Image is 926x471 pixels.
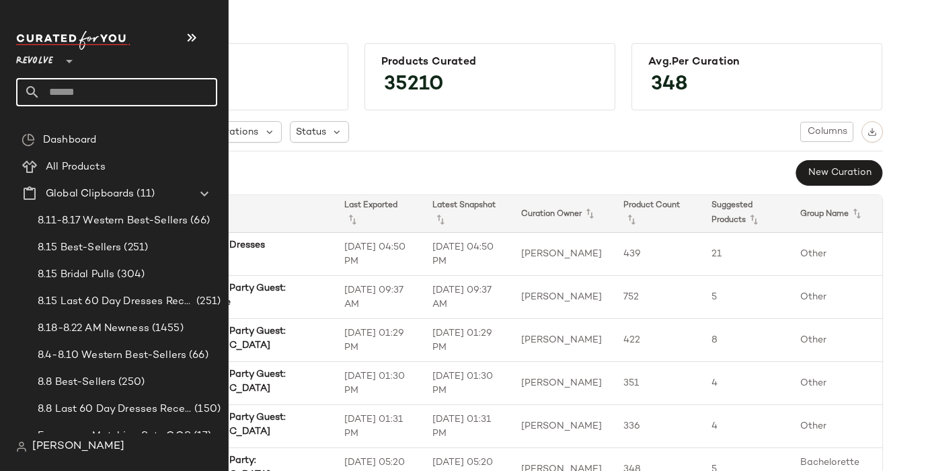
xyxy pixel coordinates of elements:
div: Avg.per Curation [648,56,865,69]
span: Curations [213,125,258,139]
td: 21 [701,233,789,276]
td: 422 [613,319,701,362]
span: 8.11-8.17 Western Best-Sellers [38,213,188,229]
td: 336 [613,405,701,448]
span: Francesca Matching Sets OOS [38,429,191,444]
td: 8 [701,319,789,362]
b: Bachelorette Party Guest: [GEOGRAPHIC_DATA] [167,324,317,353]
td: Other [789,362,882,405]
td: [DATE] 09:37 AM [334,276,422,319]
td: [PERSON_NAME] [510,405,613,448]
td: [DATE] 01:30 PM [422,362,510,405]
img: svg%3e [867,127,877,137]
td: [DATE] 09:37 AM [422,276,510,319]
span: 8.4-8.10 Western Best-Sellers [38,348,186,363]
th: Product Count [613,195,701,233]
span: (251) [194,294,221,310]
span: Dashboard [43,133,96,148]
button: Columns [800,122,853,142]
span: (251) [121,240,148,256]
td: [DATE] 01:31 PM [334,405,422,448]
span: (1455) [149,321,184,336]
td: Other [789,276,882,319]
td: Other [789,405,882,448]
td: [PERSON_NAME] [510,233,613,276]
th: Latest Snapshot [422,195,510,233]
span: New Curation [807,168,871,178]
span: (11) [134,186,155,202]
span: 348 [638,61,701,109]
span: (17) [191,429,212,444]
span: 35210 [371,61,457,109]
td: 439 [613,233,701,276]
td: 4 [701,362,789,405]
td: Other [789,319,882,362]
b: Bachelorette Party Guest: Landing Page [167,281,317,310]
button: New Curation [796,160,882,186]
td: [DATE] 01:29 PM [334,319,422,362]
td: Other [789,233,882,276]
img: svg%3e [16,441,27,452]
th: Group Name [789,195,882,233]
b: Bachelorette Party Guest: [GEOGRAPHIC_DATA] [167,367,317,396]
td: 752 [613,276,701,319]
span: 8.8 Last 60 Day Dresses Receipts Best-Sellers [38,402,192,417]
td: [DATE] 04:50 PM [422,233,510,276]
td: 351 [613,362,701,405]
span: (304) [114,267,145,283]
img: svg%3e [22,133,35,147]
span: All Products [46,159,106,175]
td: [DATE] 04:50 PM [334,233,422,276]
td: [DATE] 01:30 PM [334,362,422,405]
th: Suggested Products [701,195,789,233]
td: [PERSON_NAME] [510,276,613,319]
span: (66) [186,348,208,363]
span: [PERSON_NAME] [32,439,124,455]
div: Products Curated [381,56,599,69]
span: 8.15 Best-Sellers [38,240,121,256]
span: (250) [116,375,145,390]
th: Last Exported [334,195,422,233]
span: Status [296,125,326,139]
span: 8.15 Last 60 Day Dresses Receipt [38,294,194,310]
td: 5 [701,276,789,319]
td: [DATE] 01:29 PM [422,319,510,362]
td: [DATE] 01:31 PM [422,405,510,448]
span: (66) [188,213,210,229]
b: Bachelorette Party Guest: [GEOGRAPHIC_DATA] [167,410,317,439]
td: 4 [701,405,789,448]
th: Curation Owner [510,195,613,233]
td: [PERSON_NAME] [510,319,613,362]
span: Revolve [16,46,53,70]
td: [PERSON_NAME] [510,362,613,405]
span: 8.8 Best-Sellers [38,375,116,390]
span: 8.18-8.22 AM Newness [38,321,149,336]
span: 8.15 Bridal Pulls [38,267,114,283]
span: (150) [192,402,221,417]
img: cfy_white_logo.C9jOOHJF.svg [16,31,130,50]
span: Global Clipboards [46,186,134,202]
span: Columns [806,126,847,137]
